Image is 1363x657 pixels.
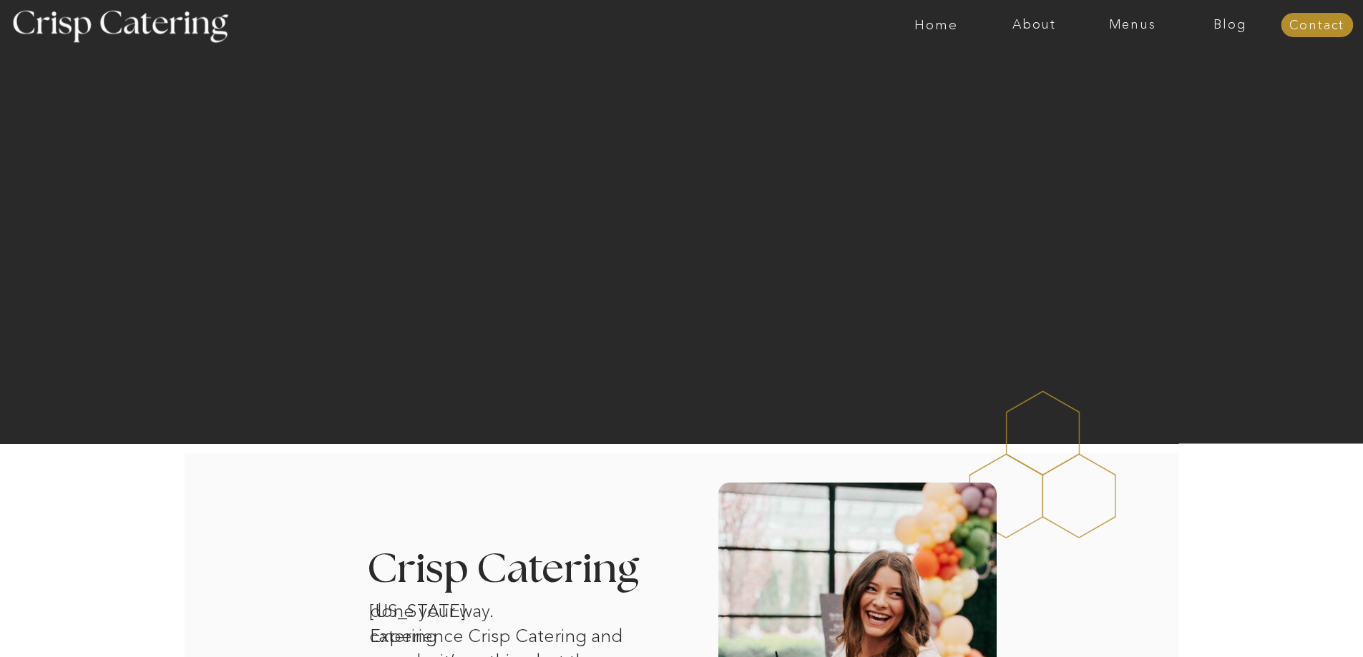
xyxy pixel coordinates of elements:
a: Menus [1083,18,1181,32]
h3: Crisp Catering [367,549,675,591]
a: Home [887,18,985,32]
a: About [985,18,1083,32]
a: Contact [1281,19,1353,33]
a: Blog [1181,18,1279,32]
h1: [US_STATE] catering [369,598,518,617]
